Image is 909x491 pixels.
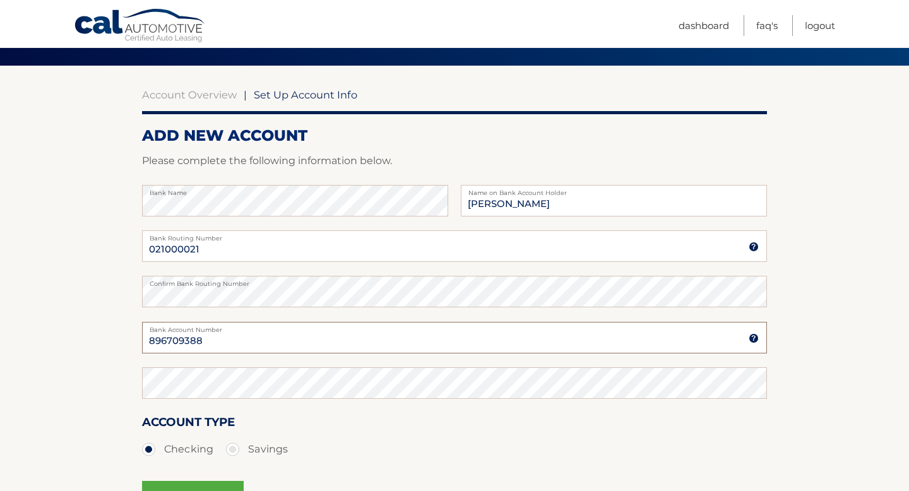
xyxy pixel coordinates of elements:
[749,242,759,252] img: tooltip.svg
[142,413,235,436] label: Account Type
[142,230,767,240] label: Bank Routing Number
[142,230,767,262] input: Bank Routing Number
[142,322,767,332] label: Bank Account Number
[74,8,206,45] a: Cal Automotive
[749,333,759,343] img: tooltip.svg
[461,185,767,216] input: Name on Account (Account Holder Name)
[461,185,767,195] label: Name on Bank Account Holder
[142,126,767,145] h2: ADD NEW ACCOUNT
[142,437,213,462] label: Checking
[756,15,778,36] a: FAQ's
[142,322,767,353] input: Bank Account Number
[142,152,767,170] p: Please complete the following information below.
[254,88,357,101] span: Set Up Account Info
[805,15,835,36] a: Logout
[142,185,448,195] label: Bank Name
[142,88,237,101] a: Account Overview
[244,88,247,101] span: |
[226,437,288,462] label: Savings
[679,15,729,36] a: Dashboard
[142,276,767,286] label: Confirm Bank Routing Number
